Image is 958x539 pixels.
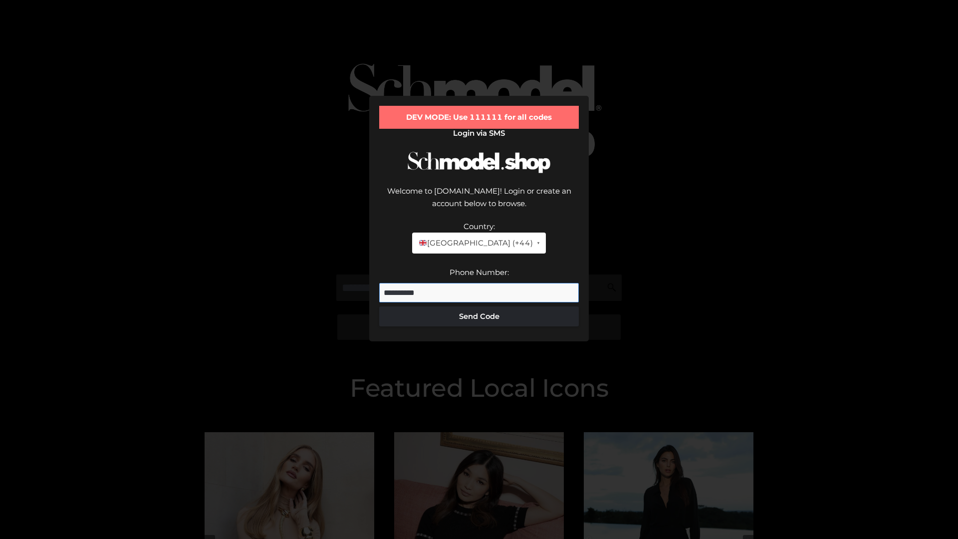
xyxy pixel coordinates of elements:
[404,143,554,182] img: Schmodel Logo
[379,306,579,326] button: Send Code
[450,268,509,277] label: Phone Number:
[379,129,579,138] h2: Login via SMS
[379,106,579,129] div: DEV MODE: Use 111111 for all codes
[379,185,579,220] div: Welcome to [DOMAIN_NAME]! Login or create an account below to browse.
[464,222,495,231] label: Country:
[419,239,427,247] img: 🇬🇧
[418,237,532,250] span: [GEOGRAPHIC_DATA] (+44)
